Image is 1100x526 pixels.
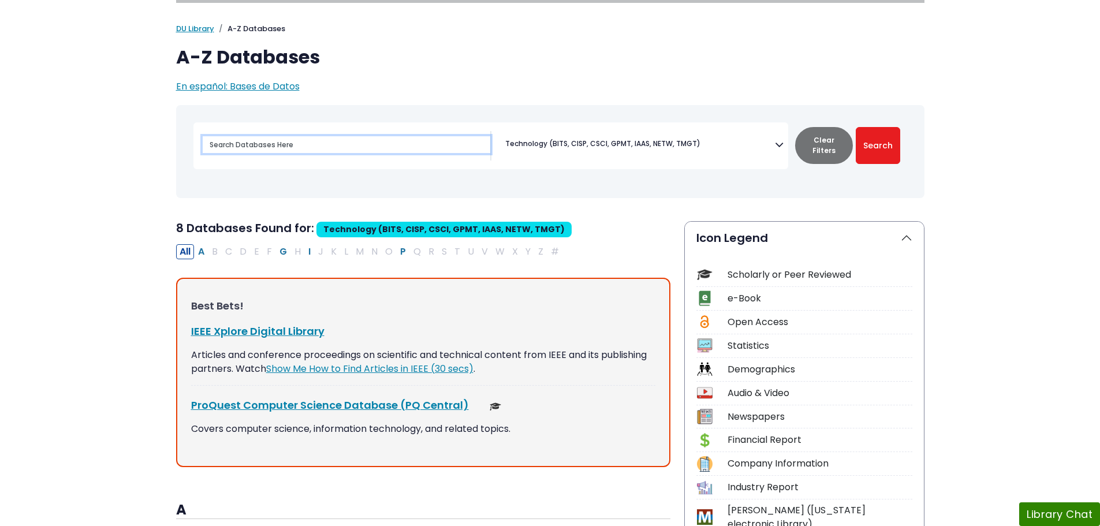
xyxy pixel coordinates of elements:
[191,398,469,412] a: ProQuest Computer Science Database (PQ Central)
[856,127,900,164] button: Submit for Search Results
[728,410,912,424] div: Newspapers
[505,139,700,149] span: Technology (BITS, CISP, CSCI, GPMT, IAAS, NETW, TMGT)
[305,244,314,259] button: Filter Results I
[191,348,655,376] p: Articles and conference proceedings on scientific and technical content from IEEE and its publish...
[176,105,924,198] nav: Search filters
[176,46,924,68] h1: A-Z Databases
[697,385,713,401] img: Icon Audio & Video
[697,456,713,472] img: Icon Company Information
[728,315,912,329] div: Open Access
[728,386,912,400] div: Audio & Video
[195,244,208,259] button: Filter Results A
[501,139,700,149] li: Technology (BITS, CISP, CSCI, GPMT, IAAS, NETW, TMGT)
[191,422,655,436] p: Covers computer science, information technology, and related topics.
[728,292,912,305] div: e-Book
[176,220,314,236] span: 8 Databases Found for:
[697,432,713,448] img: Icon Financial Report
[266,362,473,375] a: Link opens in new window
[176,502,670,519] h3: A
[728,363,912,376] div: Demographics
[703,141,708,150] textarea: Search
[316,222,572,237] span: Technology (BITS, CISP, CSCI, GPMT, IAAS, NETW, TMGT)
[697,480,713,495] img: Icon Industry Report
[697,509,713,525] img: Icon MeL (Michigan electronic Library)
[697,267,713,282] img: Icon Scholarly or Peer Reviewed
[191,300,655,312] h3: Best Bets!
[697,338,713,353] img: Icon Statistics
[276,244,290,259] button: Filter Results G
[176,244,564,258] div: Alpha-list to filter by first letter of database name
[1019,502,1100,526] button: Library Chat
[795,127,853,164] button: Clear Filters
[176,244,194,259] button: All
[728,268,912,282] div: Scholarly or Peer Reviewed
[728,457,912,471] div: Company Information
[490,401,501,412] img: Scholarly or Peer Reviewed
[191,324,325,338] a: IEEE Xplore Digital Library
[728,433,912,447] div: Financial Report
[685,222,924,254] button: Icon Legend
[697,409,713,424] img: Icon Newspapers
[176,23,924,35] nav: breadcrumb
[214,23,285,35] li: A-Z Databases
[698,314,712,330] img: Icon Open Access
[397,244,409,259] button: Filter Results P
[697,290,713,306] img: Icon e-Book
[176,23,214,34] a: DU Library
[203,136,490,153] input: Search database by title or keyword
[697,361,713,377] img: Icon Demographics
[728,339,912,353] div: Statistics
[728,480,912,494] div: Industry Report
[176,80,300,93] a: En español: Bases de Datos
